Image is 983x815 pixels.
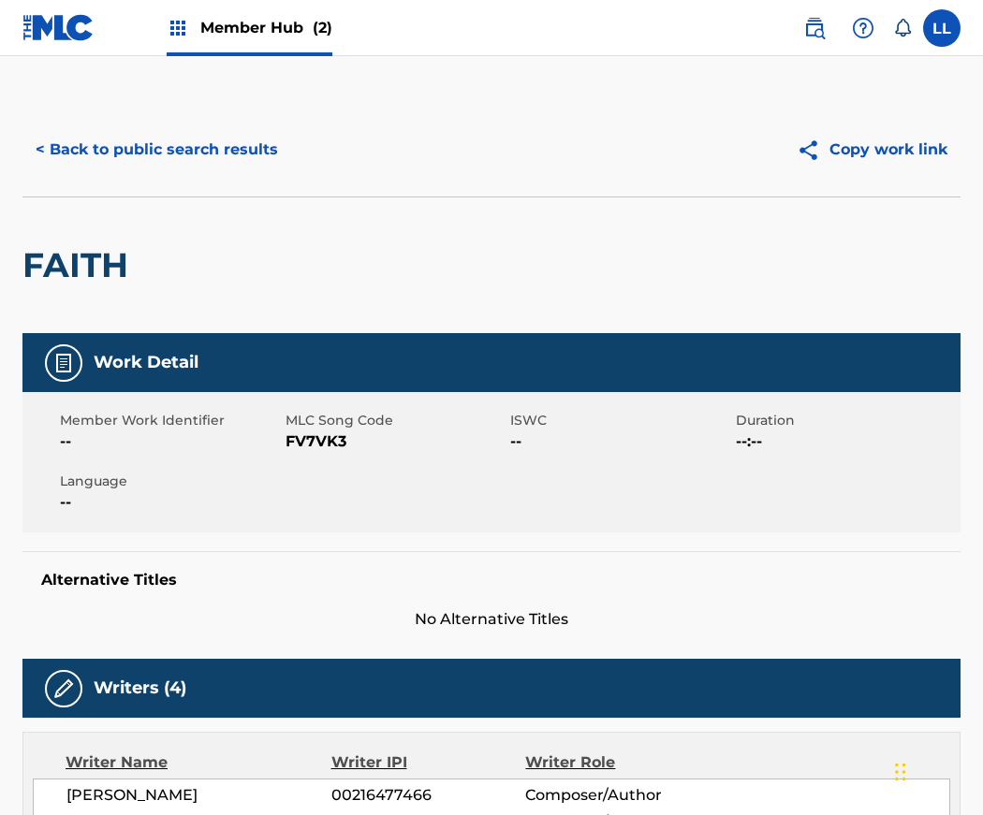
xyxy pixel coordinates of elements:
[286,430,506,453] span: FV7VK3
[66,786,198,804] span: [PERSON_NAME]
[736,430,957,453] span: --:--
[200,17,332,38] span: Member Hub
[60,491,281,514] span: --
[331,786,432,804] span: 00216477466
[796,9,833,47] a: Public Search
[784,126,961,173] button: Copy work link
[844,9,882,47] div: Help
[510,411,731,430] span: ISWC
[923,9,961,47] div: User Menu
[525,786,662,804] span: Composer/Author
[22,608,961,631] span: No Alternative Titles
[22,14,95,41] img: MLC Logo
[736,411,957,430] span: Duration
[94,352,198,373] h5: Work Detail
[525,751,702,774] div: Writer Role
[895,744,906,800] div: Drag
[60,430,281,453] span: --
[331,751,526,774] div: Writer IPI
[893,19,912,37] div: Notifications
[22,126,291,173] button: < Back to public search results
[286,411,506,430] span: MLC Song Code
[803,17,826,39] img: search
[167,17,189,39] img: Top Rightsholders
[22,244,138,286] h2: FAITH
[41,571,942,589] h5: Alternative Titles
[66,751,331,774] div: Writer Name
[852,17,874,39] img: help
[52,677,75,700] img: Writers
[60,411,281,430] span: Member Work Identifier
[60,472,281,491] span: Language
[510,430,731,453] span: --
[313,19,332,36] span: (2)
[797,138,829,162] img: Copy work link
[94,677,186,699] h5: Writers (4)
[52,352,75,374] img: Work Detail
[889,725,983,815] iframe: Chat Widget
